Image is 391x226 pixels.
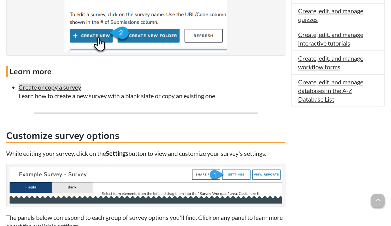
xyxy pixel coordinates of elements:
h4: Learn more [6,66,285,77]
a: arrow_upward [371,195,385,202]
a: Create or copy a survey [19,83,81,91]
img: navigating to a survey's settings [10,167,282,204]
h3: Customize survey options [6,129,285,143]
strong: Settings [106,150,128,157]
span: arrow_upward [371,194,385,208]
a: Create, edit, and manage quizzes [298,7,363,23]
p: While editing your survey, click on the button to view and customize your survey's settings. [6,149,285,158]
a: Create, edit, and manage workflow forms [298,54,363,71]
a: Create, edit, and manage interactive tutorials [298,31,363,47]
li: Learn how to create a new survey with a blank slate or copy an existing one. [19,83,285,100]
a: Create, edit, and manage databases in the A-Z Database List [298,78,363,103]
